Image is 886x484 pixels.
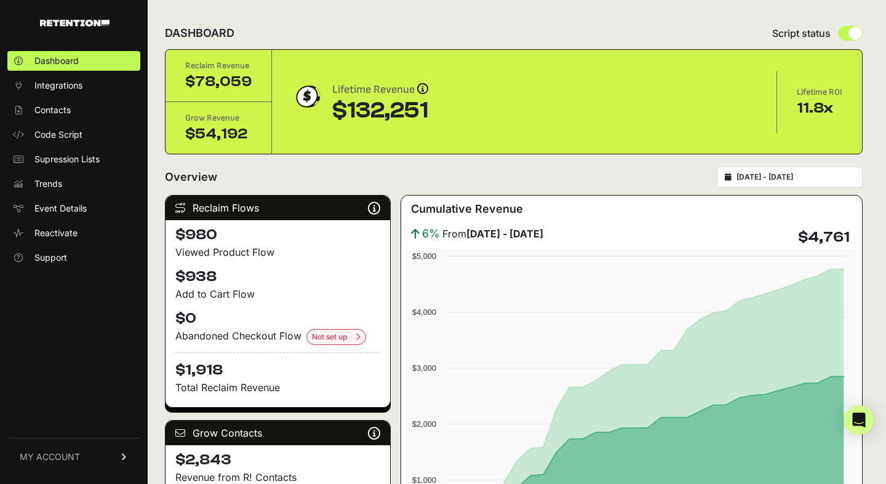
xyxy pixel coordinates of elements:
span: Script status [772,26,831,41]
span: MY ACCOUNT [20,451,80,463]
a: Trends [7,174,140,194]
h4: $1,918 [175,352,380,380]
span: Supression Lists [34,153,100,165]
a: Event Details [7,199,140,218]
div: Grow Revenue [185,112,252,124]
h4: $0 [175,309,380,328]
div: Lifetime Revenue [332,81,428,98]
img: Retention.com [40,20,110,26]
a: Code Script [7,125,140,145]
h2: Overview [165,169,217,186]
a: Support [7,248,140,268]
p: Total Reclaim Revenue [175,380,380,395]
div: Viewed Product Flow [175,245,380,260]
div: $132,251 [332,98,428,123]
h2: DASHBOARD [165,25,234,42]
text: $2,000 [412,419,436,429]
span: From [442,226,543,241]
a: Integrations [7,76,140,95]
div: Add to Cart Flow [175,287,380,301]
h4: $980 [175,225,380,245]
div: Reclaim Revenue [185,60,252,72]
text: $3,000 [412,363,436,373]
a: Dashboard [7,51,140,71]
div: Grow Contacts [166,421,390,445]
h4: $938 [175,267,380,287]
span: Reactivate [34,227,78,239]
div: Open Intercom Messenger [844,405,874,435]
span: Support [34,252,67,264]
span: Integrations [34,79,82,92]
img: dollar-coin-05c43ed7efb7bc0c12610022525b4bbbb207c7efeef5aecc26f025e68dcafac9.png [292,81,322,112]
strong: [DATE] - [DATE] [466,228,543,240]
text: $4,000 [412,307,436,317]
h4: $4,761 [798,228,850,247]
div: Abandoned Checkout Flow [175,328,380,345]
h4: $2,843 [175,450,380,470]
span: 6% [422,225,440,242]
div: Reclaim Flows [166,196,390,220]
span: Trends [34,178,62,190]
div: $54,192 [185,124,252,144]
text: $5,000 [412,252,436,261]
div: 11.8x [797,98,842,118]
a: MY ACCOUNT [7,438,140,475]
span: Contacts [34,104,71,116]
span: Event Details [34,202,87,215]
span: Code Script [34,129,82,141]
span: Dashboard [34,55,79,67]
h3: Cumulative Revenue [411,200,523,218]
div: $78,059 [185,72,252,92]
a: Contacts [7,100,140,120]
div: Lifetime ROI [797,86,842,98]
a: Reactivate [7,223,140,243]
a: Supression Lists [7,149,140,169]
